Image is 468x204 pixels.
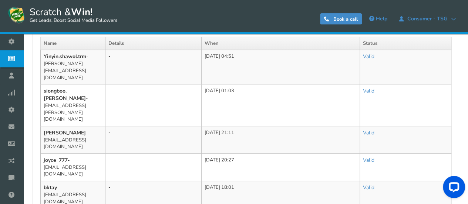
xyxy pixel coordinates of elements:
td: - [EMAIL_ADDRESS][PERSON_NAME][DOMAIN_NAME] [41,84,105,126]
td: - [EMAIL_ADDRESS][DOMAIN_NAME] [41,126,105,153]
a: Scratch &Win! Get Leads, Boost Social Media Followers [7,6,117,24]
th: Name [41,37,105,50]
td: [DATE] 21:11 [202,126,360,153]
a: Valid [363,129,374,136]
a: Valid [363,184,374,191]
a: Valid [363,87,374,94]
td: - [105,84,202,126]
b: joyce_777 [44,157,68,164]
th: Status [360,37,451,50]
iframe: LiveChat chat widget [437,173,468,204]
a: Valid [363,157,374,164]
td: - [EMAIL_ADDRESS][DOMAIN_NAME] [41,153,105,181]
b: siongboo.[PERSON_NAME] [44,87,86,102]
span: Book a call [333,16,358,23]
img: Scratch and Win [7,6,26,24]
span: Consumer - TSG [404,16,451,22]
a: Help [366,13,391,25]
a: Book a call [320,13,362,24]
th: Details [105,37,202,50]
b: Yinyin.shawol.trm [44,53,86,60]
span: Help [376,15,387,22]
small: Get Leads, Boost Social Media Followers [30,18,117,24]
b: [PERSON_NAME] [44,129,86,136]
th: When [202,37,360,50]
td: - [105,153,202,181]
td: - [PERSON_NAME][EMAIL_ADDRESS][DOMAIN_NAME] [41,50,105,84]
td: - [105,50,202,84]
td: [DATE] 20:27 [202,153,360,181]
span: Scratch & [26,6,117,24]
td: [DATE] 01:03 [202,84,360,126]
strong: Win! [71,6,92,19]
td: [DATE] 04:51 [202,50,360,84]
td: - [105,126,202,153]
b: bktay [44,184,57,191]
a: Valid [363,53,374,60]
